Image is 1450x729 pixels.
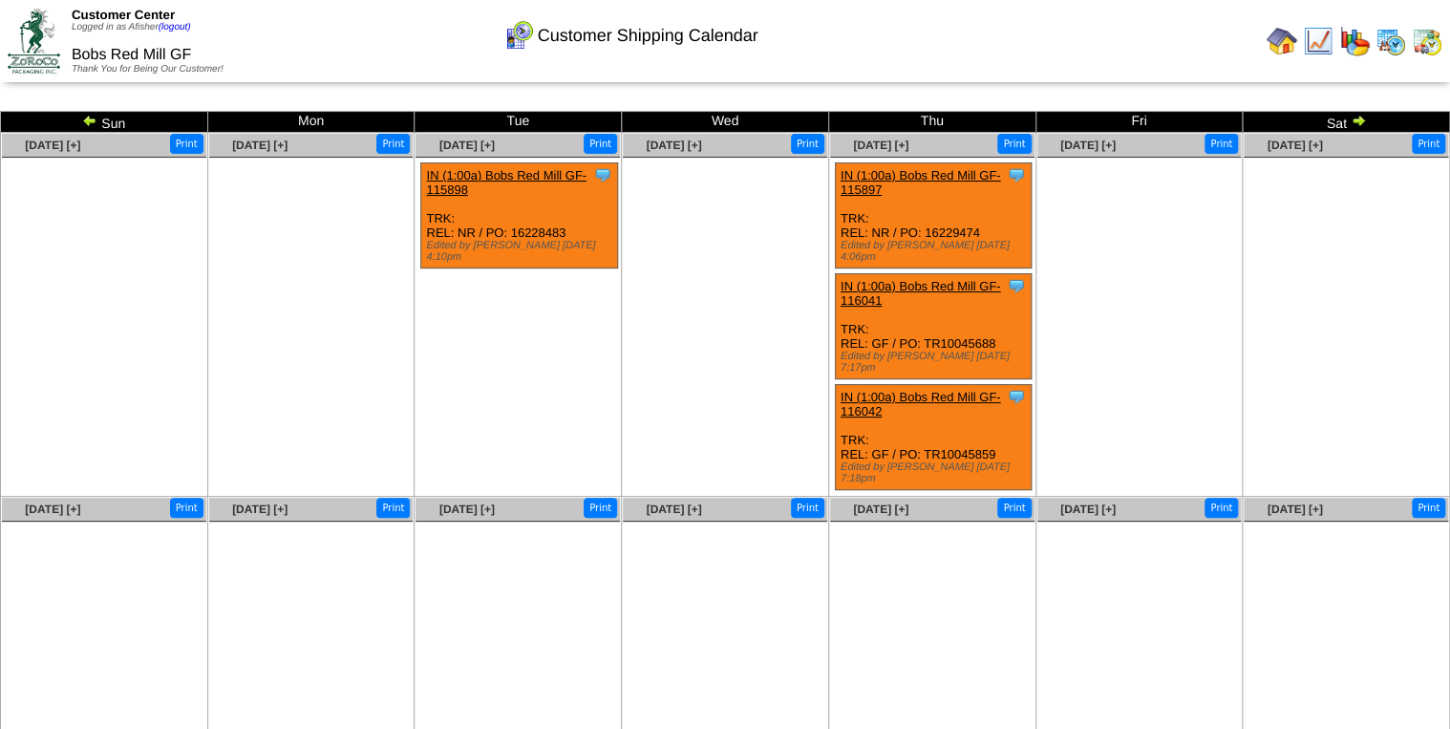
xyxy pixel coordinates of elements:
button: Print [170,134,203,154]
div: TRK: REL: NR / PO: 16228483 [421,163,617,268]
a: [DATE] [+] [646,139,701,152]
span: Logged in as Afisher [72,22,191,32]
div: TRK: REL: GF / PO: TR10045859 [835,385,1031,490]
button: Print [791,498,824,518]
span: Thank You for Being Our Customer! [72,64,224,75]
img: calendarinout.gif [1412,26,1442,56]
td: Fri [1035,112,1243,133]
div: TRK: REL: NR / PO: 16229474 [835,163,1031,268]
a: [DATE] [+] [646,503,701,516]
a: IN (1:00a) Bobs Red Mill GF-115898 [426,168,586,197]
img: graph.gif [1339,26,1370,56]
button: Print [170,498,203,518]
img: Tooltip [1007,276,1026,295]
img: calendarprod.gif [1375,26,1406,56]
img: home.gif [1267,26,1297,56]
a: [DATE] [+] [25,139,80,152]
span: Bobs Red Mill GF [72,47,191,63]
a: IN (1:00a) Bobs Red Mill GF-115897 [841,168,1001,197]
a: [DATE] [+] [853,503,908,516]
div: Edited by [PERSON_NAME] [DATE] 7:17pm [841,351,1031,374]
img: Tooltip [1007,387,1026,406]
td: Thu [828,112,1035,133]
button: Print [1205,134,1238,154]
a: [DATE] [+] [1268,503,1323,516]
span: Customer Center [72,8,175,22]
button: Print [376,498,410,518]
a: [DATE] [+] [25,503,80,516]
button: Print [584,134,617,154]
a: [DATE] [+] [853,139,908,152]
span: Customer Shipping Calendar [538,26,758,46]
td: Sun [1,112,208,133]
a: [DATE] [+] [439,503,495,516]
img: Tooltip [1007,165,1026,184]
button: Print [997,134,1031,154]
button: Print [997,498,1031,518]
a: [DATE] [+] [232,139,288,152]
button: Print [1412,498,1445,518]
div: Edited by [PERSON_NAME] [DATE] 7:18pm [841,461,1031,484]
img: ZoRoCo_Logo(Green%26Foil)%20jpg.webp [8,9,60,73]
td: Mon [207,112,415,133]
img: line_graph.gif [1303,26,1333,56]
img: arrowright.gif [1351,113,1366,128]
img: calendarcustomer.gif [503,20,534,51]
a: [DATE] [+] [232,503,288,516]
img: arrowleft.gif [82,113,97,128]
td: Wed [622,112,829,133]
a: IN (1:00a) Bobs Red Mill GF-116042 [841,390,1001,418]
button: Print [1205,498,1238,518]
img: Tooltip [593,165,612,184]
a: IN (1:00a) Bobs Red Mill GF-116041 [841,279,1001,308]
div: TRK: REL: GF / PO: TR10045688 [835,274,1031,379]
td: Tue [415,112,622,133]
button: Print [1412,134,1445,154]
button: Print [376,134,410,154]
div: Edited by [PERSON_NAME] [DATE] 4:06pm [841,240,1031,263]
a: [DATE] [+] [1060,139,1116,152]
a: [DATE] [+] [1268,139,1323,152]
div: Edited by [PERSON_NAME] [DATE] 4:10pm [426,240,616,263]
button: Print [584,498,617,518]
button: Print [791,134,824,154]
a: [DATE] [+] [439,139,495,152]
a: (logout) [159,22,191,32]
td: Sat [1243,112,1450,133]
a: [DATE] [+] [1060,503,1116,516]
